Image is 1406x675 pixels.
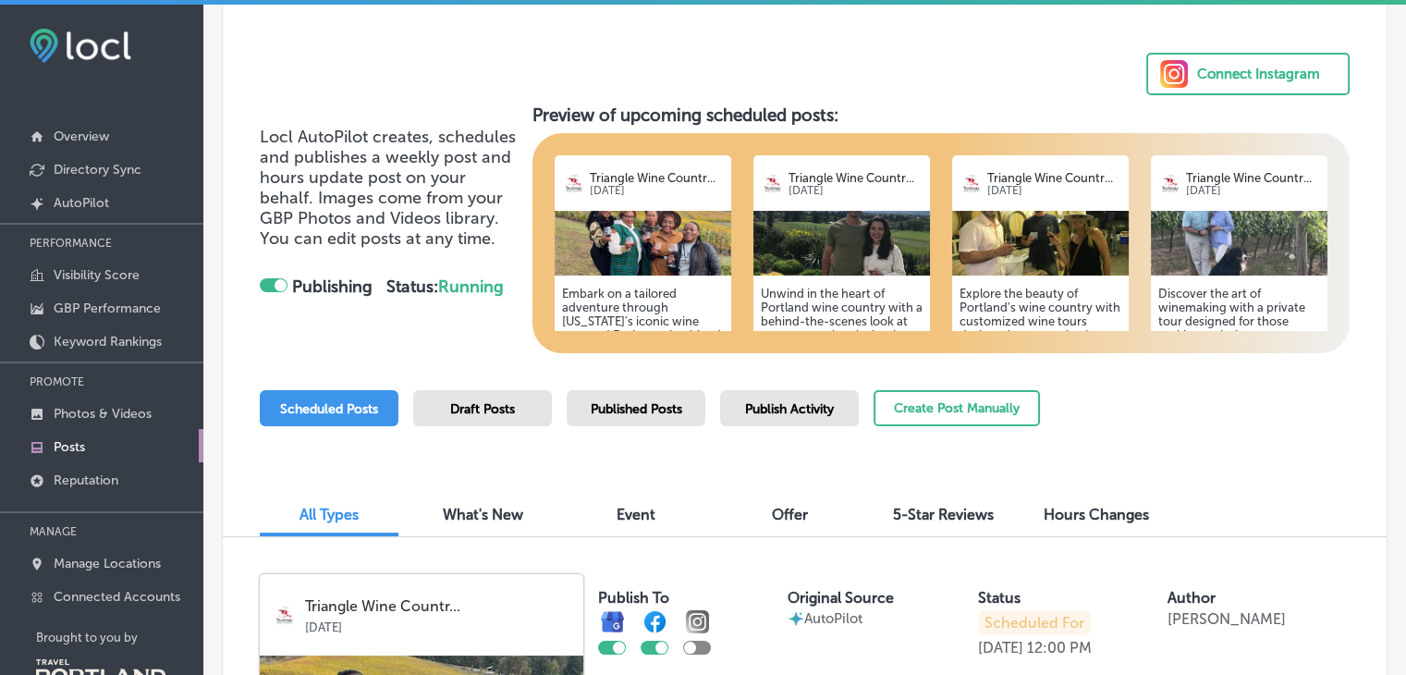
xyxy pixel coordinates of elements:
[280,401,378,417] span: Scheduled Posts
[1158,172,1181,195] img: logo
[260,228,495,249] span: You can edit posts at any time.
[987,171,1121,185] p: Triangle Wine Countr...
[1186,171,1320,185] p: Triangle Wine Countr...
[1168,610,1286,628] p: [PERSON_NAME]
[260,127,516,228] span: Locl AutoPilot creates, schedules and publishes a weekly post and hours update post on your behal...
[789,171,923,185] p: Triangle Wine Countr...
[761,172,784,195] img: logo
[788,610,804,627] img: autopilot-icon
[54,589,180,605] p: Connected Accounts
[54,406,152,422] p: Photos & Videos
[1186,185,1320,197] p: [DATE]
[562,172,585,195] img: logo
[1151,211,1327,276] img: e6554a93-9132-4a9a-becb-b7787a41b955IMG_6538.jpg
[893,506,994,523] span: 5-Star Reviews
[1044,506,1149,523] span: Hours Changes
[772,506,808,523] span: Offer
[54,267,140,283] p: Visibility Score
[978,639,1023,657] p: [DATE]
[386,276,504,297] strong: Status:
[305,598,570,615] p: Triangle Wine Countr...
[987,185,1121,197] p: [DATE]
[300,506,359,523] span: All Types
[54,334,162,350] p: Keyword Rankings
[590,185,724,197] p: [DATE]
[54,195,109,211] p: AutoPilot
[753,211,930,276] img: 1752690319d070566e-dcea-4661-8c37-368e5a3d76b2_anneamieCO.jpg
[36,631,203,644] p: Brought to you by
[443,506,523,523] span: What's New
[952,211,1129,276] img: 175269031779a1ff42-36b5-44f8-8060-b61f4e8deea6_NataliesBaisden2.jpg
[804,610,862,627] p: AutoPilot
[1197,60,1320,88] div: Connect Instagram
[1146,53,1350,95] button: Connect Instagram
[54,472,118,488] p: Reputation
[54,162,141,178] p: Directory Sync
[54,556,161,571] p: Manage Locations
[562,287,724,495] h5: Embark on a tailored adventure through [US_STATE]'s iconic wine country! Each tour is a blend of ...
[617,506,655,523] span: Event
[1158,287,1320,495] h5: Discover the art of winemaking with a private tour designed for those seeking an intimate experie...
[590,171,724,185] p: Triangle Wine Countr...
[960,287,1121,495] h5: Explore the beauty of Portland's wine country with customized wine tours designed to create lasti...
[532,104,1350,126] h3: Preview of upcoming scheduled posts:
[30,29,131,63] img: fda3e92497d09a02dc62c9cd864e3231.png
[305,615,570,634] p: [DATE]
[54,439,85,455] p: Posts
[761,287,923,495] h5: Unwind in the heart of Portland wine country with a behind-the-scenes look at some exceptional wi...
[1027,639,1092,657] p: 12:00 PM
[450,401,515,417] span: Draft Posts
[591,401,682,417] span: Published Posts
[292,276,373,297] strong: Publishing
[438,276,504,297] span: Running
[874,390,1040,426] button: Create Post Manually
[54,301,161,316] p: GBP Performance
[54,129,109,144] p: Overview
[960,172,983,195] img: logo
[598,589,669,607] label: Publish To
[788,589,894,607] label: Original Source
[273,604,296,627] img: logo
[1168,589,1216,607] label: Author
[555,211,731,276] img: 99123ab2-cbba-4bc3-a939-ca3484e6d0b0stef4.jpg
[789,185,923,197] p: [DATE]
[978,589,1021,607] label: Status
[978,610,1091,635] p: Scheduled For
[745,401,834,417] span: Publish Activity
